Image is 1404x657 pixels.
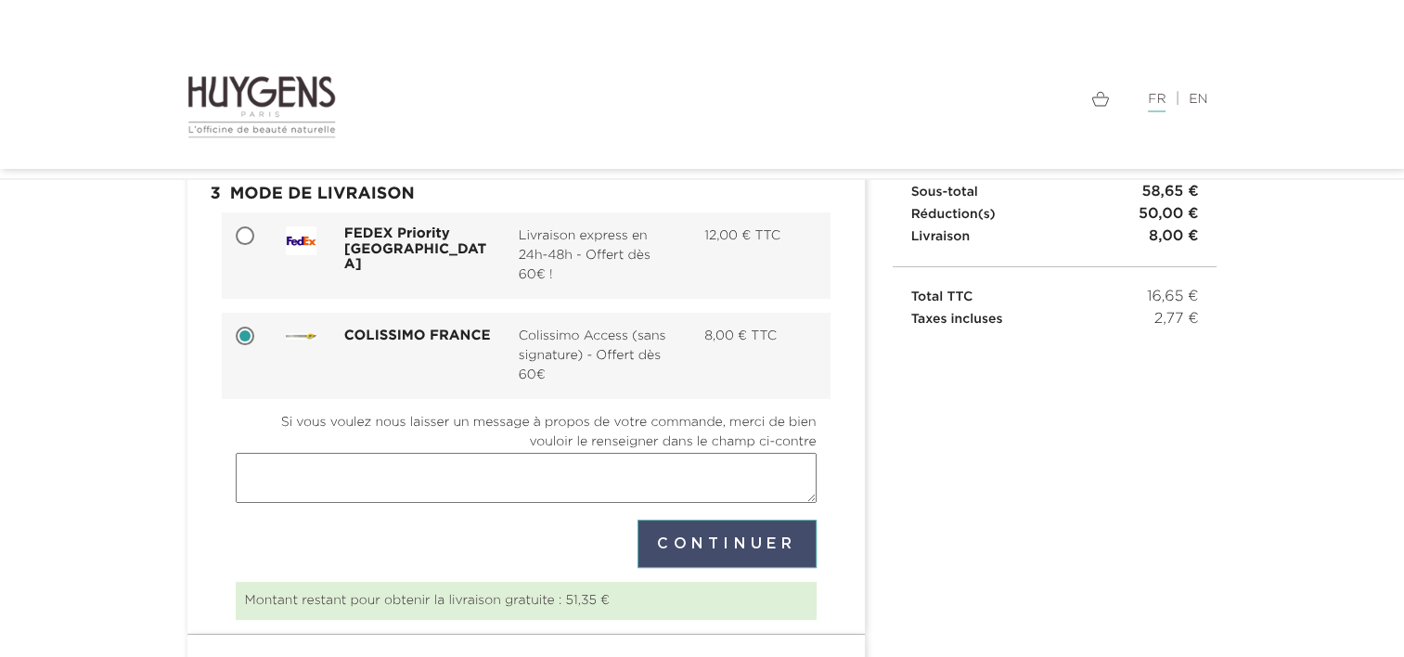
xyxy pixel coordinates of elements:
label: Si vous voulez nous laisser un message à propos de votre commande, merci de bien vouloir le rense... [236,413,817,452]
span: Sous-total [911,186,978,199]
span: Réduction(s) [911,208,996,221]
span: 3 [201,176,230,213]
h1: Mode de livraison [201,176,851,213]
button: Continuer [638,520,817,568]
span: 8,00 € TTC [704,329,777,342]
span: COLISSIMO FRANCE [344,328,491,344]
span: 2,77 € [1154,308,1199,330]
img: Huygens logo [187,74,337,139]
span: Livraison [911,230,971,243]
span: 50,00 € [1139,203,1199,225]
img: FEDEX Priority France [286,226,316,255]
span: 58,65 € [1141,181,1198,203]
span: Total TTC [911,290,973,303]
span: 8,00 € [1149,225,1199,248]
div: | [716,88,1217,110]
span: Taxes incluses [911,313,1003,326]
span: Colissimo Access (sans signature) - Offert dès 60€ [519,327,676,385]
span: Montant restant pour obtenir la livraison gratuite : 51,35 € [245,594,611,607]
img: COLISSIMO FRANCE [286,333,316,340]
iframe: PayPal Message 1 [911,330,1199,360]
span: 12,00 € TTC [704,229,780,242]
span: FEDEX Priority [GEOGRAPHIC_DATA] [344,226,491,273]
span: Livraison express en 24h-48h - Offert dès 60€ ! [519,226,676,285]
span: 16,65 € [1147,286,1199,308]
